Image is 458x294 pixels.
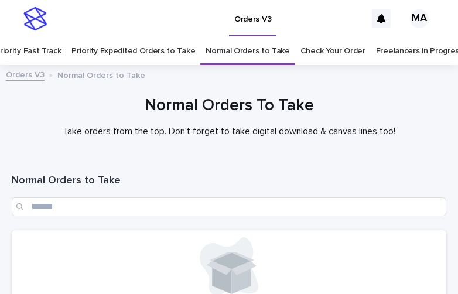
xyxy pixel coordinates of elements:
[300,37,365,65] a: Check Your Order
[23,7,47,30] img: stacker-logo-s-only.png
[57,68,145,81] p: Normal Orders to Take
[6,67,45,81] a: Orders V3
[71,37,195,65] a: Priority Expedited Orders to Take
[206,37,290,65] a: Normal Orders to Take
[12,174,446,188] h1: Normal Orders to Take
[12,126,446,137] p: Take orders from the top. Don't forget to take digital download & canvas lines too!
[12,197,446,216] input: Search
[410,9,429,28] div: MA
[12,95,446,117] h1: Normal Orders To Take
